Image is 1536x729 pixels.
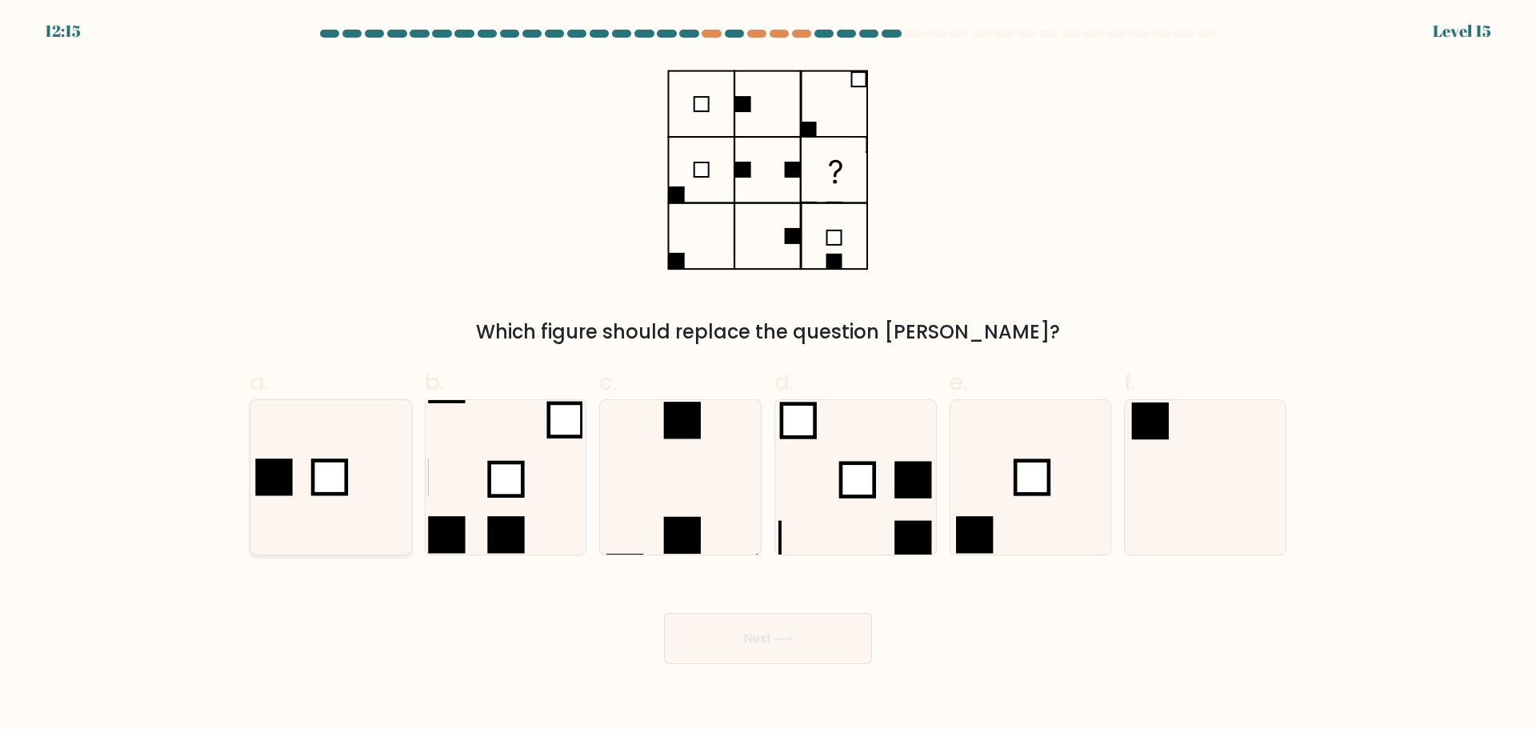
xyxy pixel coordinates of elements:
[664,613,872,664] button: Next
[250,367,269,398] span: a.
[774,367,794,398] span: d.
[1433,19,1491,43] div: Level 15
[950,367,967,398] span: e.
[45,19,81,43] div: 12:15
[1124,367,1135,398] span: f.
[599,367,617,398] span: c.
[425,367,444,398] span: b.
[259,318,1277,346] div: Which figure should replace the question [PERSON_NAME]?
